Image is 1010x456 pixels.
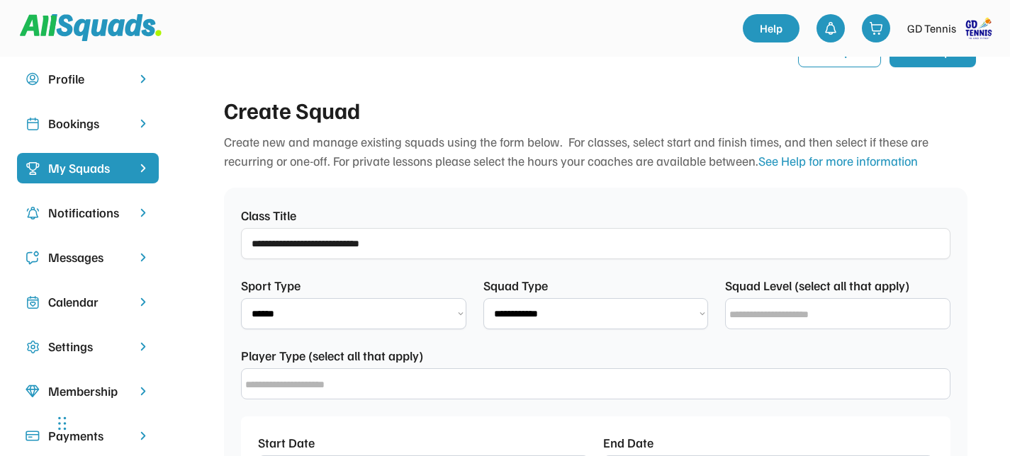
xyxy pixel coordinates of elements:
div: Squad Type [483,276,561,295]
div: Notifications [48,203,128,222]
img: shopping-cart-01%20%281%29.svg [869,21,883,35]
img: Icon%20copy%204.svg [26,206,40,220]
div: Class Title [241,206,296,225]
a: Help [743,14,799,42]
div: Player Type (select all that apply) [241,346,423,365]
img: user-circle.svg [26,72,40,86]
div: Create new and manage existing squads using the form below. For classes, select start and finish ... [224,132,967,171]
a: See Help for more information [758,153,918,169]
div: Sport Type [241,276,319,295]
img: chevron-right.svg [136,429,150,443]
div: Settings [48,337,128,356]
img: Icon%20%2823%29.svg [26,161,40,176]
img: chevron-right.svg [136,384,150,398]
div: Profile [48,69,128,89]
div: GD Tennis [907,20,956,37]
img: Icon%20copy%207.svg [26,295,40,309]
img: Icon%20copy%208.svg [26,384,40,399]
img: Squad%20Logo.svg [20,14,162,41]
div: Payments [48,426,128,445]
div: Messages [48,248,128,267]
div: Bookings [48,114,128,133]
img: chevron-right.svg [136,295,150,309]
img: chevron-right.svg [136,340,150,353]
img: Icon%20copy%205.svg [26,251,40,265]
div: End Date [603,433,653,452]
img: Icon%20copy%202.svg [26,117,40,131]
div: Membership [48,382,128,401]
img: bell-03%20%281%29.svg [824,21,838,35]
div: My Squads [48,159,128,178]
img: chevron-right.svg [136,206,150,220]
div: Create Squad [224,93,967,127]
div: Squad Level (select all that apply) [725,276,909,295]
img: chevron-right.svg [136,72,150,86]
img: Icon%20copy%2016.svg [26,340,40,354]
img: chevron-right.svg [136,251,150,264]
div: Start Date [258,433,315,452]
img: PNG%20BLUE.png [965,14,993,42]
div: Calendar [48,292,128,312]
img: chevron-right.svg [136,117,150,130]
img: chevron-right%20copy%203.svg [136,161,150,175]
